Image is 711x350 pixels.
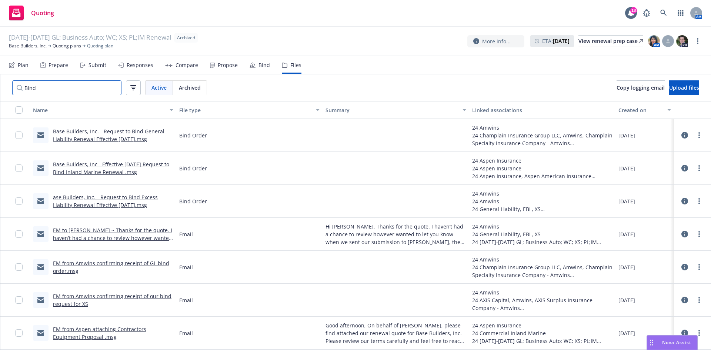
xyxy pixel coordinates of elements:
[469,101,615,119] button: Linked associations
[618,106,663,114] div: Created on
[179,296,193,304] span: Email
[618,296,635,304] span: [DATE]
[656,6,671,20] a: Search
[127,62,153,68] div: Responses
[482,37,511,45] span: More info...
[326,106,458,114] div: Summary
[53,161,169,176] a: Base Builders, Inc - Effective [DATE] Request to Bind Inland Marine Renewal .msg
[472,321,612,329] div: 24 Aspen Insurance
[326,223,466,246] span: Hi [PERSON_NAME], Thanks for the quote. I haven’t had a chance to review however wanted to let yo...
[472,256,612,263] div: 24 Amwins
[15,131,23,139] input: Toggle Row Selected
[630,7,637,14] div: 18
[323,101,469,119] button: Summary
[617,84,665,91] span: Copy logging email
[179,131,207,139] span: Bind Order
[695,329,704,337] a: more
[53,194,158,209] a: ase Builders, Inc. - Request to Bind Excess Liability Renewal Effective [DATE].msg
[179,84,201,91] span: Archived
[695,197,704,206] a: more
[676,35,688,47] img: photo
[693,37,702,46] a: more
[49,62,68,68] div: Prepare
[15,164,23,172] input: Toggle Row Selected
[669,80,699,95] button: Upload files
[472,296,612,312] div: 24 AXIS Capital, Amwins, AXIS Surplus Insurance Company - Amwins
[179,106,311,114] div: File type
[326,321,466,345] span: Good afternoon, On behalf of [PERSON_NAME], please find attached our renewal quote for Base Build...
[695,164,704,173] a: more
[662,339,691,346] span: Nova Assist
[9,33,171,43] span: [DATE]-[DATE] GL; Business Auto; WC; XS; PL;IM Renewal
[647,336,656,350] div: Drag to move
[472,124,612,131] div: 24 Amwins
[53,326,146,340] a: EM from Aspen attaching Contractors Equipment Proposal .msg
[618,263,635,271] span: [DATE]
[695,263,704,271] a: more
[472,263,612,279] div: 24 Champlain Insurance Group LLC, Amwins, Champlain Specialty Insurance Company - Amwins
[179,197,207,205] span: Bind Order
[472,164,612,172] div: 24 Aspen Insurance
[695,296,704,304] a: more
[472,157,612,164] div: 24 Aspen Insurance
[639,6,654,20] a: Report a Bug
[618,197,635,205] span: [DATE]
[30,101,176,119] button: Name
[578,36,643,47] div: View renewal prep case
[618,164,635,172] span: [DATE]
[258,62,270,68] div: Bind
[472,230,612,238] div: 24 General Liability, EBL, XS
[472,337,612,345] div: 24 [DATE]-[DATE] GL; Business Auto; WC; XS; PL;IM Renewal
[15,296,23,304] input: Toggle Row Selected
[290,62,301,68] div: Files
[177,34,195,41] span: Archived
[218,62,238,68] div: Propose
[15,106,23,114] input: Select all
[15,197,23,205] input: Toggle Row Selected
[31,10,54,16] span: Quoting
[669,84,699,91] span: Upload files
[15,263,23,271] input: Toggle Row Selected
[176,101,323,119] button: File type
[695,230,704,239] a: more
[53,128,164,143] a: Base Builders, Inc. - Request to Bind General Liability Renewal Effective [DATE].msg
[472,238,612,246] div: 24 [DATE]-[DATE] GL; Business Auto; WC; XS; PL;IM Renewal
[618,230,635,238] span: [DATE]
[472,223,612,230] div: 24 Amwins
[472,190,612,197] div: 24 Amwins
[695,131,704,140] a: more
[472,197,612,205] div: 24 Amwins
[18,62,29,68] div: Plan
[648,35,660,47] img: photo
[179,329,193,337] span: Email
[472,289,612,296] div: 24 Amwins
[618,329,635,337] span: [DATE]
[179,164,207,172] span: Bind Order
[179,263,193,271] span: Email
[542,37,570,45] span: ETA :
[615,101,674,119] button: Created on
[179,230,193,238] span: Email
[472,131,612,147] div: 24 Champlain Insurance Group LLC, Amwins, Champlain Specialty Insurance Company - Amwins
[618,131,635,139] span: [DATE]
[617,80,665,95] button: Copy logging email
[87,43,113,49] span: Quoting plan
[15,329,23,337] input: Toggle Row Selected
[472,106,612,114] div: Linked associations
[6,3,57,23] a: Quoting
[472,329,612,337] div: 24 Commercial Inland Marine
[89,62,106,68] div: Submit
[53,293,171,307] a: EM from Amwins confirming receipt of our bind request for XS
[472,205,612,213] div: 24 General Liability, EBL, XS
[15,230,23,238] input: Toggle Row Selected
[53,227,173,319] a: EM to [PERSON_NAME] ~ Thanks for the quote. I haven’t had a chance to review however wanted to le...
[472,172,612,180] div: 24 Aspen Insurance, Aspen American Insurance Company - Aspen Insurance
[673,6,688,20] a: Switch app
[151,84,167,91] span: Active
[467,35,524,47] button: More info...
[53,260,169,274] a: EM from Amwins confirming receipt of GL bind order.msg
[9,43,47,49] a: Base Builders, Inc.
[53,43,81,49] a: Quoting plans
[33,106,165,114] div: Name
[12,80,121,95] input: Search by keyword...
